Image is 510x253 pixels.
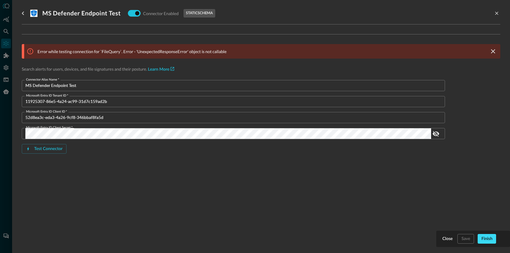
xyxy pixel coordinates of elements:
label: Microsoft Entra ID Tenant ID [26,93,68,98]
div: Close [442,235,453,243]
p: Connector Enabled [143,10,179,17]
h3: MS Defender Endpoint Test [42,10,121,17]
button: Test Connector [22,144,67,154]
div: Finish [481,235,492,243]
p: Error while testing connection for `FileQuery`. Error - 'UnexpectedResponseError' object is not c... [37,48,226,55]
button: clear message banner [489,48,497,55]
label: Microsoft Entra ID Client ID [26,109,67,114]
svg: Microsoft Defender for Endpoint [30,10,37,17]
button: go back [18,8,28,18]
label: Connector Alias Name [26,77,59,82]
a: Learn More [148,67,174,72]
label: Microsoft Entra ID Client Secret [26,125,73,130]
p: Search alerts for users, devices, and file signatures and their posture. [22,66,174,73]
p: static schema [186,11,213,16]
button: close-drawer [493,10,500,17]
button: show password [431,129,441,139]
div: Test Connector [34,145,63,153]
